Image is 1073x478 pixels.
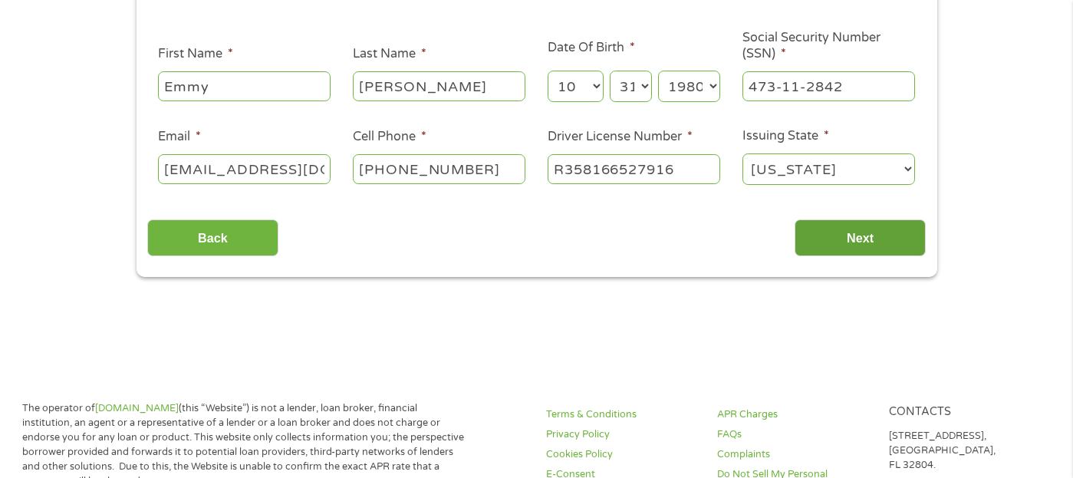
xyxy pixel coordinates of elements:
p: [STREET_ADDRESS], [GEOGRAPHIC_DATA], FL 32804. [889,429,1042,473]
label: Issuing State [742,128,829,144]
label: Email [158,129,201,145]
input: Next [795,219,926,257]
label: Social Security Number (SSN) [742,30,915,62]
a: Terms & Conditions [546,407,699,422]
h4: Contacts [889,405,1042,420]
a: Complaints [717,447,870,462]
a: [DOMAIN_NAME] [95,402,179,414]
label: Driver License Number [548,129,693,145]
a: Privacy Policy [546,427,699,442]
input: John [158,71,331,101]
input: Back [147,219,278,257]
input: (541) 754-3010 [353,154,525,183]
a: APR Charges [717,407,870,422]
input: 078-05-1120 [742,71,915,101]
a: Cookies Policy [546,447,699,462]
label: First Name [158,46,233,62]
label: Cell Phone [353,129,426,145]
label: Date Of Birth [548,40,635,56]
label: Last Name [353,46,426,62]
input: john@gmail.com [158,154,331,183]
a: FAQs [717,427,870,442]
input: Smith [353,71,525,101]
